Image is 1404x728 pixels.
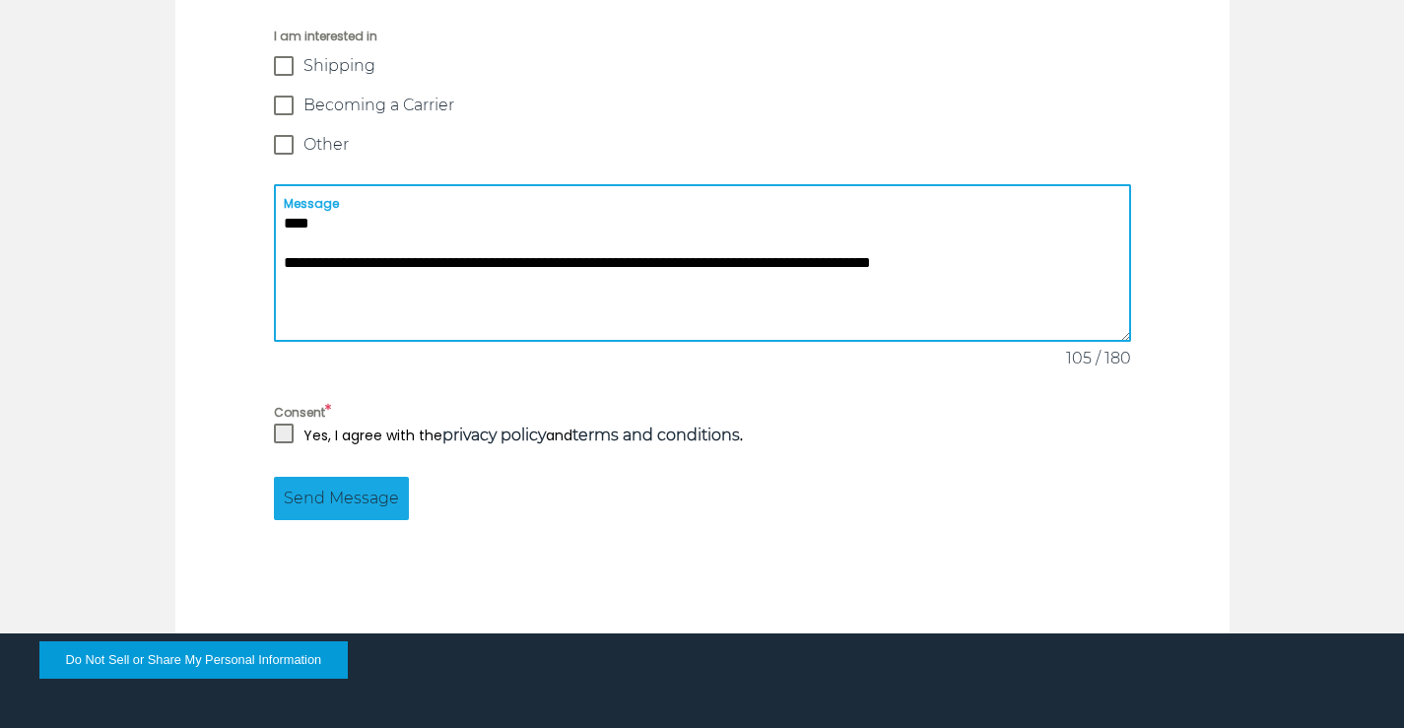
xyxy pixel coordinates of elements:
[274,135,1131,155] label: Other
[274,56,1131,76] label: Shipping
[284,487,399,510] span: Send Message
[274,477,409,520] button: Send Message
[303,56,375,76] span: Shipping
[442,426,546,444] a: privacy policy
[1066,347,1131,370] span: 105 / 180
[274,96,1131,115] label: Becoming a Carrier
[303,135,349,155] span: Other
[572,426,740,444] a: terms and conditions
[303,424,743,447] p: Yes, I agree with the and
[274,400,1131,424] label: Consent
[572,426,743,445] strong: .
[39,641,348,679] button: Do Not Sell or Share My Personal Information
[303,96,454,115] span: Becoming a Carrier
[274,27,1131,46] span: I am interested in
